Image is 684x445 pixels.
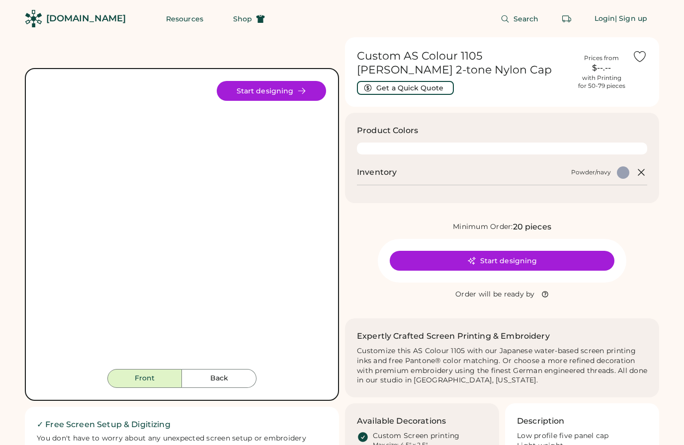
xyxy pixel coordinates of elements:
[46,12,126,25] div: [DOMAIN_NAME]
[595,14,615,24] div: Login
[107,369,182,388] button: Front
[615,14,647,24] div: | Sign up
[221,9,277,29] button: Shop
[357,415,446,427] h3: Available Decorations
[513,15,539,22] span: Search
[517,415,565,427] h3: Description
[182,369,256,388] button: Back
[453,222,513,232] div: Minimum Order:
[489,9,551,29] button: Search
[577,62,626,74] div: $--.--
[357,49,571,77] h1: Custom AS Colour 1105 [PERSON_NAME] 2-tone Nylon Cap
[217,81,326,101] button: Start designing
[373,431,460,441] div: Custom Screen printing
[578,74,625,90] div: with Printing for 50-79 pieces
[455,290,535,299] div: Order will be ready by
[233,15,252,22] span: Shop
[357,330,550,342] h2: Expertly Crafted Screen Printing & Embroidery
[357,346,647,386] div: Customize this AS Colour 1105 with our Japanese water-based screen printing inks and free Pantone...
[38,81,326,369] div: 1105 Style Image
[357,81,454,95] button: Get a Quick Quote
[37,419,327,431] h2: ✓ Free Screen Setup & Digitizing
[38,81,326,369] img: 1105 - Powder/navy Front Image
[390,251,614,271] button: Start designing
[357,166,397,178] h2: Inventory
[584,54,619,62] div: Prices from
[25,10,42,27] img: Rendered Logo - Screens
[513,221,551,233] div: 20 pieces
[357,125,418,137] h3: Product Colors
[571,168,611,176] div: Powder/navy
[557,9,577,29] button: Retrieve an order
[154,9,215,29] button: Resources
